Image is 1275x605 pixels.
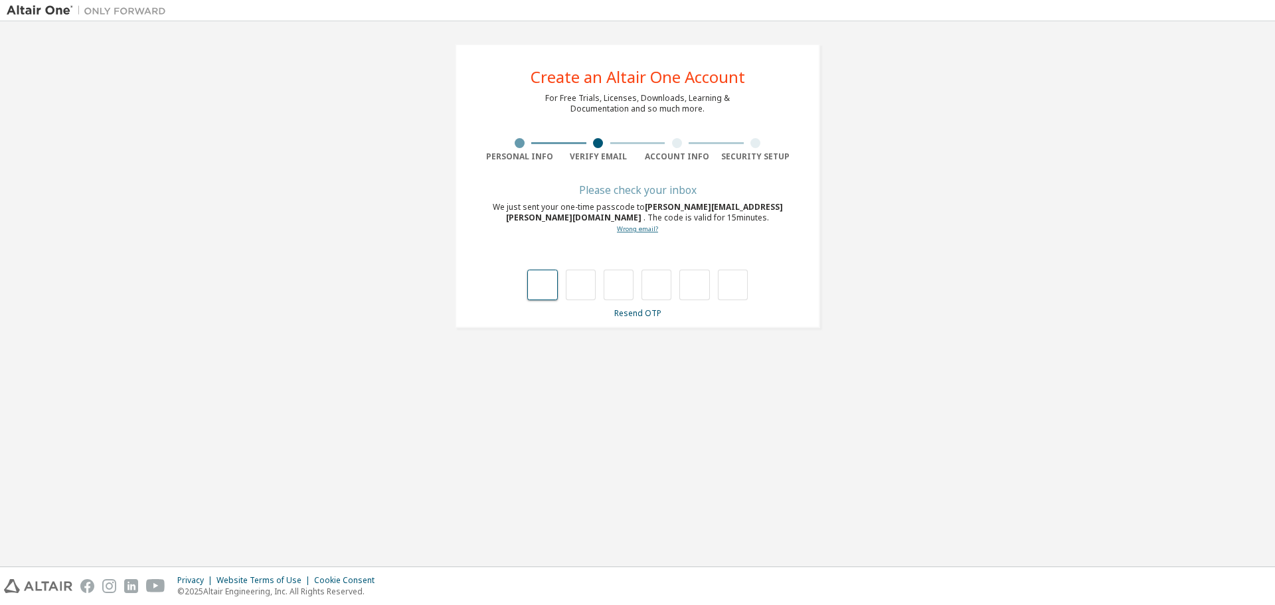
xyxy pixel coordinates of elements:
[124,579,138,593] img: linkedin.svg
[4,579,72,593] img: altair_logo.svg
[7,4,173,17] img: Altair One
[216,575,314,586] div: Website Terms of Use
[637,151,717,162] div: Account Info
[614,307,661,319] a: Resend OTP
[617,224,658,233] a: Go back to the registration form
[480,151,559,162] div: Personal Info
[146,579,165,593] img: youtube.svg
[717,151,796,162] div: Security Setup
[545,93,730,114] div: For Free Trials, Licenses, Downloads, Learning & Documentation and so much more.
[480,202,795,234] div: We just sent your one-time passcode to . The code is valid for 15 minutes.
[531,69,745,85] div: Create an Altair One Account
[177,575,216,586] div: Privacy
[480,186,795,194] div: Please check your inbox
[559,151,638,162] div: Verify Email
[314,575,382,586] div: Cookie Consent
[177,586,382,597] p: © 2025 Altair Engineering, Inc. All Rights Reserved.
[506,201,783,223] span: [PERSON_NAME][EMAIL_ADDRESS][PERSON_NAME][DOMAIN_NAME]
[80,579,94,593] img: facebook.svg
[102,579,116,593] img: instagram.svg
